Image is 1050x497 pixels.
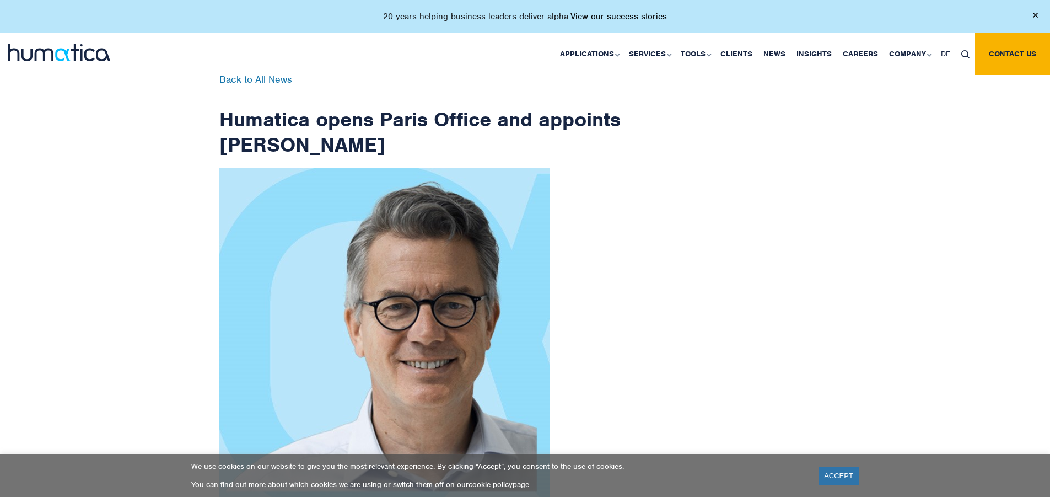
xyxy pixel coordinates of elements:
a: Careers [837,33,884,75]
a: Services [623,33,675,75]
a: News [758,33,791,75]
a: ACCEPT [819,467,859,485]
img: search_icon [961,50,970,58]
a: Clients [715,33,758,75]
img: logo [8,44,110,61]
h1: Humatica opens Paris Office and appoints [PERSON_NAME] [219,75,622,157]
a: View our success stories [570,11,667,22]
a: DE [935,33,956,75]
a: Company [884,33,935,75]
a: cookie policy [469,480,513,489]
a: Tools [675,33,715,75]
p: 20 years helping business leaders deliver alpha. [383,11,667,22]
p: You can find out more about which cookies we are using or switch them off on our page. [191,480,805,489]
a: Contact us [975,33,1050,75]
p: We use cookies on our website to give you the most relevant experience. By clicking “Accept”, you... [191,462,805,471]
a: Insights [791,33,837,75]
span: DE [941,49,950,58]
a: Applications [554,33,623,75]
a: Back to All News [219,73,292,85]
